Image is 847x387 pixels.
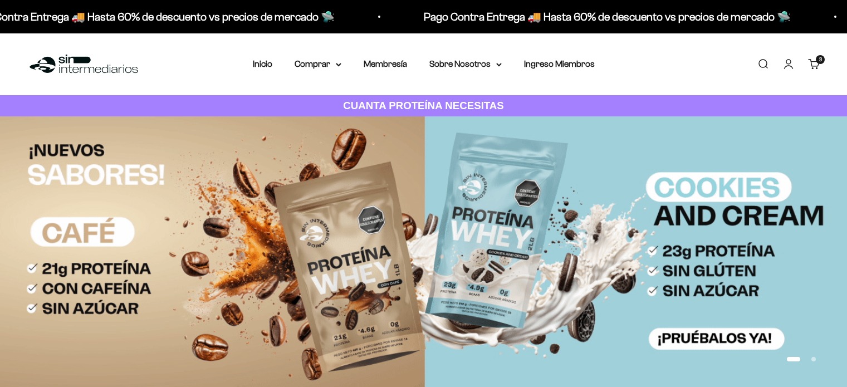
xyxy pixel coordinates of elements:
a: Ingreso Miembros [524,59,595,68]
strong: CUANTA PROTEÍNA NECESITAS [343,100,504,111]
summary: Comprar [295,57,341,71]
a: Inicio [253,59,272,68]
p: Pago Contra Entrega 🚚 Hasta 60% de descuento vs precios de mercado 🛸 [423,8,790,26]
a: Membresía [364,59,407,68]
summary: Sobre Nosotros [429,57,502,71]
span: 3 [819,57,822,62]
